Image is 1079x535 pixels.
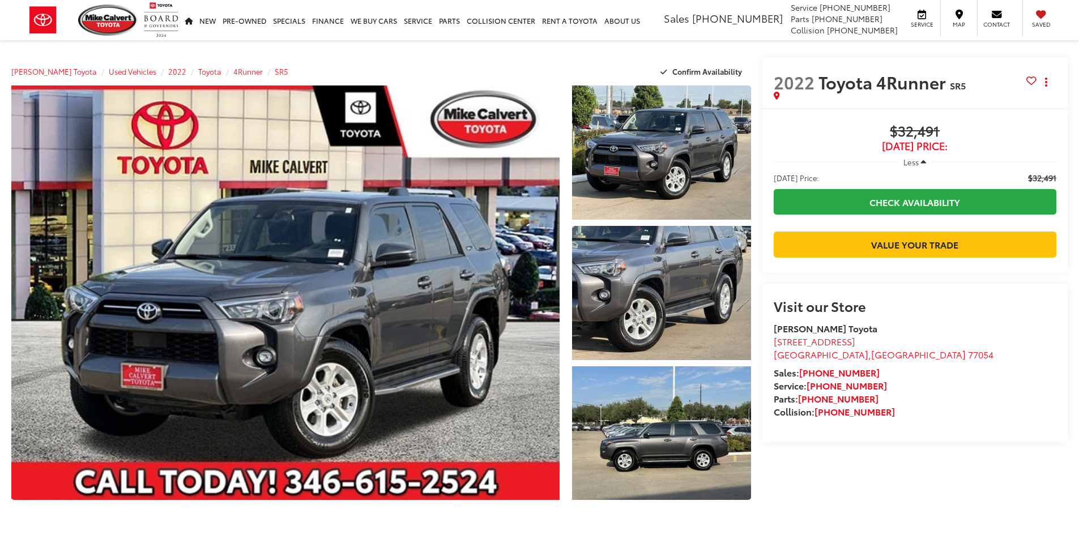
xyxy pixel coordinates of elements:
[774,232,1056,257] a: Value Your Trade
[774,189,1056,215] a: Check Availability
[654,62,751,82] button: Confirm Availability
[791,13,809,24] span: Parts
[774,172,819,183] span: [DATE] Price:
[11,66,97,76] a: [PERSON_NAME] Toyota
[820,2,890,13] span: [PHONE_NUMBER]
[774,335,855,348] span: [STREET_ADDRESS]
[774,392,878,405] strong: Parts:
[774,335,993,361] a: [STREET_ADDRESS] [GEOGRAPHIC_DATA],[GEOGRAPHIC_DATA] 77054
[572,226,751,360] a: Expand Photo 2
[774,366,880,379] strong: Sales:
[950,79,966,92] span: SR5
[275,66,288,76] a: SR5
[11,85,560,500] a: Expand Photo 0
[570,365,752,502] img: 2022 Toyota 4Runner SR5
[168,66,186,76] a: 2022
[871,348,966,361] span: [GEOGRAPHIC_DATA]
[807,379,887,392] a: [PHONE_NUMBER]
[570,84,752,221] img: 2022 Toyota 4Runner SR5
[774,70,814,94] span: 2022
[572,366,751,500] a: Expand Photo 3
[774,348,993,361] span: ,
[903,157,919,167] span: Less
[1045,78,1047,87] span: dropdown dots
[233,66,263,76] a: 4Runner
[909,20,935,28] span: Service
[827,24,898,36] span: [PHONE_NUMBER]
[774,405,895,418] strong: Collision:
[198,66,221,76] a: Toyota
[570,224,752,361] img: 2022 Toyota 4Runner SR5
[572,85,751,220] a: Expand Photo 1
[774,298,1056,313] h2: Visit our Store
[6,83,565,502] img: 2022 Toyota 4Runner SR5
[798,392,878,405] a: [PHONE_NUMBER]
[983,20,1010,28] span: Contact
[791,24,825,36] span: Collision
[774,379,887,392] strong: Service:
[774,348,868,361] span: [GEOGRAPHIC_DATA]
[664,11,689,25] span: Sales
[78,5,138,36] img: Mike Calvert Toyota
[672,66,742,76] span: Confirm Availability
[109,66,156,76] a: Used Vehicles
[774,322,877,335] strong: [PERSON_NAME] Toyota
[692,11,783,25] span: [PHONE_NUMBER]
[946,20,971,28] span: Map
[774,123,1056,140] span: $32,491
[799,366,880,379] a: [PHONE_NUMBER]
[818,70,950,94] span: Toyota 4Runner
[1028,172,1056,183] span: $32,491
[791,2,817,13] span: Service
[968,348,993,361] span: 77054
[1029,20,1054,28] span: Saved
[774,140,1056,152] span: [DATE] Price:
[898,152,932,172] button: Less
[812,13,882,24] span: [PHONE_NUMBER]
[814,405,895,418] a: [PHONE_NUMBER]
[1037,72,1056,92] button: Actions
